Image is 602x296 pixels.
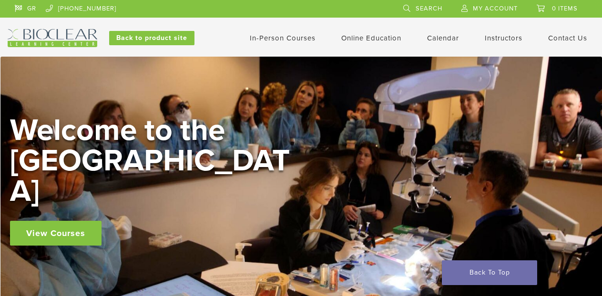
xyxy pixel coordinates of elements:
[10,115,296,207] h2: Welcome to the [GEOGRAPHIC_DATA]
[341,34,401,42] a: Online Education
[427,34,459,42] a: Calendar
[8,29,97,47] img: Bioclear
[10,221,102,246] a: View Courses
[473,5,518,12] span: My Account
[250,34,316,42] a: In-Person Courses
[416,5,442,12] span: Search
[485,34,522,42] a: Instructors
[442,260,537,285] a: Back To Top
[552,5,578,12] span: 0 items
[548,34,587,42] a: Contact Us
[109,31,194,45] a: Back to product site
